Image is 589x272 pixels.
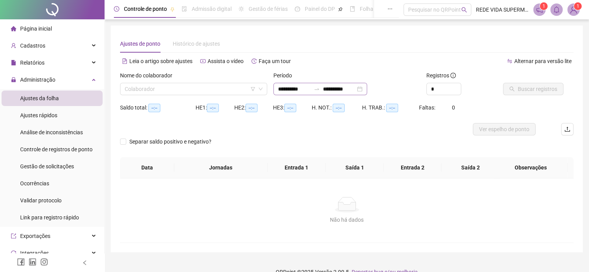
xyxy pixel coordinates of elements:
span: Ocorrências [20,180,49,186]
span: 1 [577,3,579,9]
span: --:-- [207,104,219,112]
th: Observações [494,157,568,178]
span: --:-- [386,104,398,112]
span: Página inicial [20,26,52,32]
span: Ajustes de ponto [120,41,160,47]
span: notification [536,6,543,13]
span: user-add [11,43,16,48]
span: filter [251,87,255,91]
span: Integrações [20,250,49,256]
span: swap-right [314,86,320,92]
th: Entrada 1 [268,157,326,178]
span: Registros [426,71,456,80]
button: Buscar registros [503,83,563,95]
div: HE 2: [234,103,273,112]
span: Ajustes da folha [20,95,59,101]
sup: Atualize o seu contato no menu Meus Dados [574,2,582,10]
span: Exportações [20,233,50,239]
span: upload [564,126,570,132]
span: Faça um tour [259,58,291,64]
span: linkedin [29,258,36,266]
span: --:-- [284,104,296,112]
span: sun [239,6,244,12]
span: history [251,58,257,64]
label: Nome do colaborador [120,71,177,80]
span: Controle de registros de ponto [20,146,93,152]
span: down [258,87,263,91]
span: 0 [452,104,455,111]
span: sync [11,250,16,256]
div: H. TRAB.: [362,103,419,112]
span: instagram [40,258,48,266]
span: search [461,7,467,13]
th: Jornadas [174,157,268,178]
span: Leia o artigo sobre ajustes [129,58,192,64]
span: Relatórios [20,60,45,66]
span: lock [11,77,16,82]
span: Administração [20,77,55,83]
span: Histórico de ajustes [173,41,220,47]
span: Gestão de solicitações [20,163,74,169]
span: 1 [543,3,545,9]
span: home [11,26,16,31]
th: Data [120,157,174,178]
span: bell [553,6,560,13]
th: Saída 1 [326,157,384,178]
span: left [82,260,88,265]
span: --:-- [246,104,258,112]
th: Saída 2 [441,157,500,178]
span: Ajustes rápidos [20,112,57,118]
button: Ver espelho de ponto [473,123,536,135]
span: Validar protocolo [20,197,62,204]
div: Saldo total: [120,103,196,112]
span: REDE VIDA SUPERMERCADOS LTDA [476,5,529,14]
span: Análise de inconsistências [20,129,83,135]
label: Período [273,71,297,80]
span: clock-circle [114,6,119,12]
div: H. NOT.: [312,103,362,112]
sup: 1 [540,2,548,10]
span: Observações [500,163,562,172]
span: to [314,86,320,92]
span: dashboard [295,6,300,12]
span: Faltas: [419,104,436,111]
span: Cadastros [20,43,45,49]
span: Assista o vídeo [208,58,244,64]
span: Alternar para versão lite [514,58,572,64]
div: HE 3: [273,103,312,112]
span: pushpin [170,7,175,12]
span: youtube [200,58,206,64]
span: Link para registro rápido [20,214,79,221]
span: book [350,6,355,12]
span: Controle de ponto [124,6,167,12]
span: Painel do DP [305,6,335,12]
span: --:-- [148,104,160,112]
div: HE 1: [196,103,234,112]
span: Admissão digital [192,6,232,12]
span: Separar saldo positivo e negativo? [126,137,215,146]
div: Não há dados [129,216,564,224]
span: file [11,60,16,65]
span: pushpin [338,7,343,12]
span: export [11,233,16,239]
span: Folha de pagamento [360,6,409,12]
span: facebook [17,258,25,266]
span: Gestão de férias [249,6,288,12]
span: ellipsis [387,6,393,12]
th: Entrada 2 [384,157,442,178]
img: 1924 [568,4,579,15]
span: swap [507,58,512,64]
span: file-done [182,6,187,12]
span: info-circle [450,73,456,78]
span: file-text [122,58,127,64]
span: --:-- [333,104,345,112]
